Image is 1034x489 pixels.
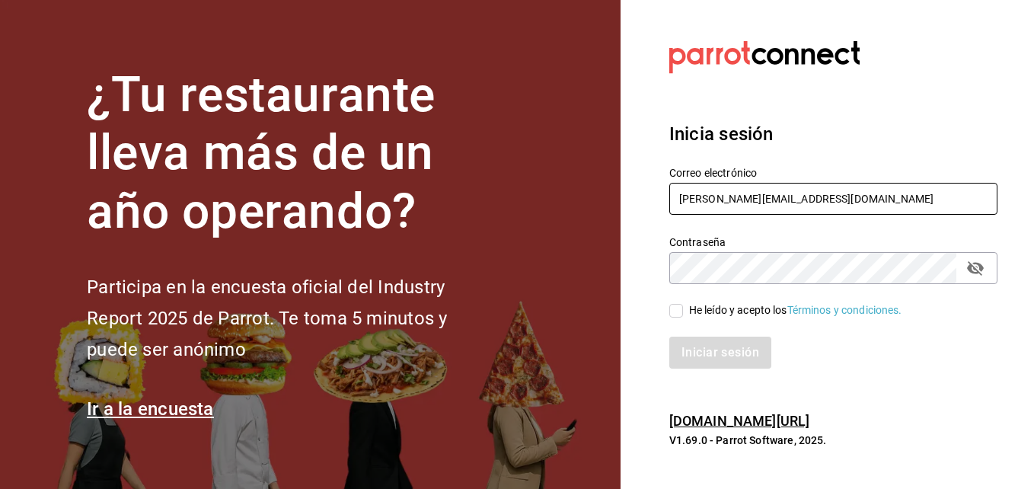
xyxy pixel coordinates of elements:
input: Ingresa tu correo electrónico [669,183,997,215]
div: He leído y acepto los [689,302,902,318]
h3: Inicia sesión [669,120,997,148]
button: passwordField [962,255,988,281]
label: Correo electrónico [669,167,997,177]
a: Términos y condiciones. [787,304,902,316]
h1: ¿Tu restaurante lleva más de un año operando? [87,66,498,241]
a: Ir a la encuesta [87,398,214,420]
p: V1.69.0 - Parrot Software, 2025. [669,433,997,448]
h2: Participa en la encuesta oficial del Industry Report 2025 de Parrot. Te toma 5 minutos y puede se... [87,272,498,365]
label: Contraseña [669,236,997,247]
a: [DOMAIN_NAME][URL] [669,413,809,429]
